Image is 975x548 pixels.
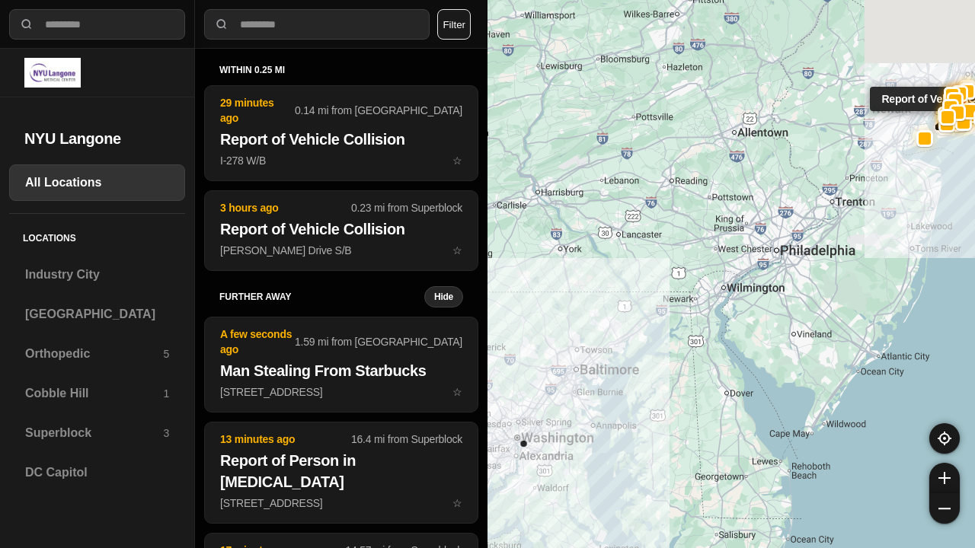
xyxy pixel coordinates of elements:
[25,464,169,482] h3: DC Capitol
[351,432,462,447] p: 16.4 mi from Superblock
[9,296,185,333] a: [GEOGRAPHIC_DATA]
[163,346,169,362] p: 5
[220,327,295,357] p: A few seconds ago
[938,502,951,515] img: zoom-out
[220,243,462,258] p: [PERSON_NAME] Drive S/B
[220,360,462,381] h2: Man Stealing From Starbucks
[204,190,478,271] button: 3 hours ago0.23 mi from SuperblockReport of Vehicle Collision[PERSON_NAME] Drive S/Bstar
[220,95,295,126] p: 29 minutes ago
[204,496,478,509] a: 13 minutes ago16.4 mi from SuperblockReport of Person in [MEDICAL_DATA][STREET_ADDRESS]star
[204,385,478,398] a: A few seconds ago1.59 mi from [GEOGRAPHIC_DATA]Man Stealing From Starbucks[STREET_ADDRESS]star
[9,336,185,372] a: Orthopedic5
[938,116,955,132] button: Report of Vehicle Collision
[452,155,462,167] span: star
[25,345,163,363] h3: Orthopedic
[204,85,478,181] button: 29 minutes ago0.14 mi from [GEOGRAPHIC_DATA]Report of Vehicle CollisionI-278 W/Bstar
[434,291,453,303] small: Hide
[9,256,185,293] a: Industry City
[452,244,462,256] span: star
[25,174,169,192] h3: All Locations
[219,64,463,76] h5: within 0.25 mi
[25,384,163,403] h3: Cobble Hill
[929,423,960,454] button: recenter
[220,218,462,240] h2: Report of Vehicle Collision
[9,164,185,201] a: All Locations
[24,128,170,149] h2: NYU Langone
[25,305,169,323] h3: [GEOGRAPHIC_DATA]
[9,415,185,451] a: Superblock3
[220,432,351,447] p: 13 minutes ago
[204,244,478,256] a: 3 hours ago0.23 mi from SuperblockReport of Vehicle Collision[PERSON_NAME] Drive S/Bstar
[424,286,463,307] button: Hide
[9,375,185,412] a: Cobble Hill1
[24,58,81,88] img: logo
[452,497,462,509] span: star
[204,154,478,167] a: 29 minutes ago0.14 mi from [GEOGRAPHIC_DATA]Report of Vehicle CollisionI-278 W/Bstar
[220,450,462,492] h2: Report of Person in [MEDICAL_DATA]
[295,334,462,349] p: 1.59 mi from [GEOGRAPHIC_DATA]
[929,463,960,493] button: zoom-in
[929,493,960,524] button: zoom-out
[25,266,169,284] h3: Industry City
[219,291,424,303] h5: further away
[163,386,169,401] p: 1
[214,17,229,32] img: search
[351,200,462,215] p: 0.23 mi from Superblock
[220,129,462,150] h2: Report of Vehicle Collision
[220,495,462,511] p: [STREET_ADDRESS]
[220,200,351,215] p: 3 hours ago
[204,422,478,524] button: 13 minutes ago16.4 mi from SuperblockReport of Person in [MEDICAL_DATA][STREET_ADDRESS]star
[204,317,478,413] button: A few seconds ago1.59 mi from [GEOGRAPHIC_DATA]Man Stealing From Starbucks[STREET_ADDRESS]star
[19,17,34,32] img: search
[25,424,163,442] h3: Superblock
[295,103,462,118] p: 0.14 mi from [GEOGRAPHIC_DATA]
[163,425,169,441] p: 3
[452,386,462,398] span: star
[9,454,185,491] a: DC Capitol
[938,432,951,445] img: recenter
[938,472,951,484] img: zoom-in
[9,214,185,256] h5: Locations
[220,384,462,400] p: [STREET_ADDRESS]
[220,153,462,168] p: I-278 W/B
[437,9,471,40] button: Filter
